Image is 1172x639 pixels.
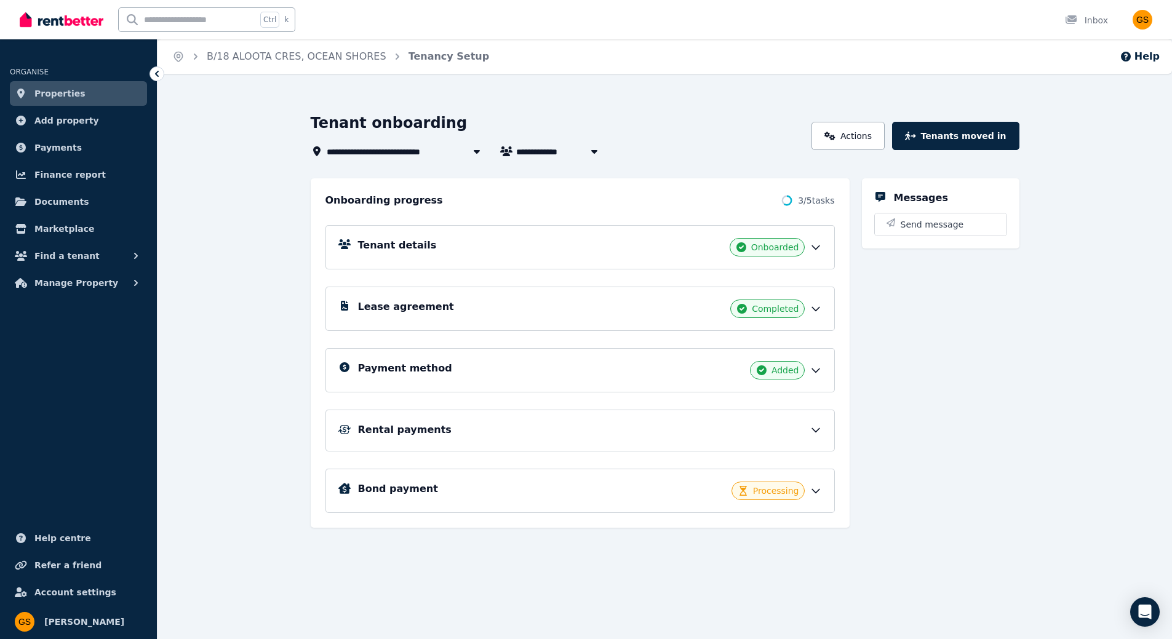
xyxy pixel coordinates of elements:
button: Tenants moved in [892,122,1019,150]
a: Add property [10,108,147,133]
a: Refer a friend [10,553,147,577]
a: Account settings [10,580,147,605]
span: Properties [34,86,86,101]
span: Add property [34,113,99,128]
span: 3 / 5 tasks [798,194,834,207]
a: Actions [811,122,885,150]
img: GURBHEJ SEKHON [1133,10,1152,30]
button: Help [1120,49,1160,64]
div: Inbox [1065,14,1108,26]
img: RentBetter [20,10,103,29]
a: Finance report [10,162,147,187]
span: k [284,15,289,25]
span: Help centre [34,531,91,546]
span: Tenancy Setup [409,49,490,64]
a: B/18 ALOOTA CRES, OCEAN SHORES [207,50,386,62]
a: Help centre [10,526,147,550]
a: Marketplace [10,216,147,241]
span: Find a tenant [34,248,100,263]
h5: Tenant details [358,238,437,253]
span: Completed [752,303,799,315]
span: [PERSON_NAME] [44,614,124,629]
nav: Breadcrumb [157,39,504,74]
h5: Payment method [358,361,452,376]
button: Send message [875,213,1007,236]
a: Documents [10,189,147,214]
button: Manage Property [10,271,147,295]
span: Added [771,364,799,376]
h2: Onboarding progress [325,193,443,208]
span: Account settings [34,585,116,600]
div: Open Intercom Messenger [1130,597,1160,627]
span: Finance report [34,167,106,182]
span: Marketplace [34,221,94,236]
button: Find a tenant [10,244,147,268]
span: Documents [34,194,89,209]
a: Payments [10,135,147,160]
h5: Lease agreement [358,300,454,314]
span: ORGANISE [10,68,49,76]
span: Send message [901,218,964,231]
h5: Messages [894,191,948,205]
span: Refer a friend [34,558,102,573]
a: Properties [10,81,147,106]
span: Onboarded [751,241,799,253]
span: Payments [34,140,82,155]
span: Processing [753,485,799,497]
h5: Rental payments [358,423,452,437]
h1: Tenant onboarding [311,113,468,133]
span: Manage Property [34,276,118,290]
span: Ctrl [260,12,279,28]
img: Bond Details [338,483,351,494]
img: Rental Payments [338,425,351,434]
img: GURBHEJ SEKHON [15,612,34,632]
h5: Bond payment [358,482,438,496]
